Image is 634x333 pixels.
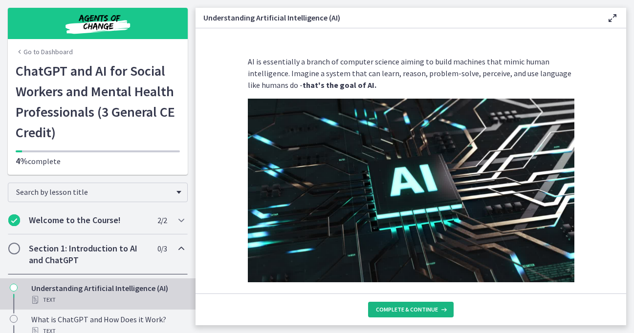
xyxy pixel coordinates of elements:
span: 2 / 2 [157,214,167,226]
p: complete [16,155,180,167]
p: The concept of AI was first introduced by [PERSON_NAME] in [DATE]. Since then, AI has evolved tre... [248,290,574,325]
span: 4% [16,155,28,166]
div: Search by lesson title [8,183,188,202]
span: Search by lesson title [16,187,172,197]
i: Completed [8,214,20,226]
h2: Welcome to the Course! [29,214,148,226]
img: Black_Minimalist_Modern_AI_Robot_Presentation_%281%29.png [248,99,574,282]
span: Complete & continue [376,306,438,313]
strong: that's the goal of AI. [303,80,376,90]
div: Understanding Artificial Intelligence (AI) [31,282,184,306]
h2: Section 1: Introduction to AI and ChatGPT [29,243,148,266]
button: Complete & continue [368,302,454,317]
div: Text [31,294,184,306]
span: 0 / 3 [157,243,167,254]
img: Agents of Change [39,12,156,35]
h3: Understanding Artificial Intelligence (AI) [203,12,591,23]
h1: ChatGPT and AI for Social Workers and Mental Health Professionals (3 General CE Credit) [16,61,180,143]
a: Go to Dashboard [16,47,73,57]
p: AI is essentially a branch of computer science aiming to build machines that mimic human intellig... [248,56,574,91]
